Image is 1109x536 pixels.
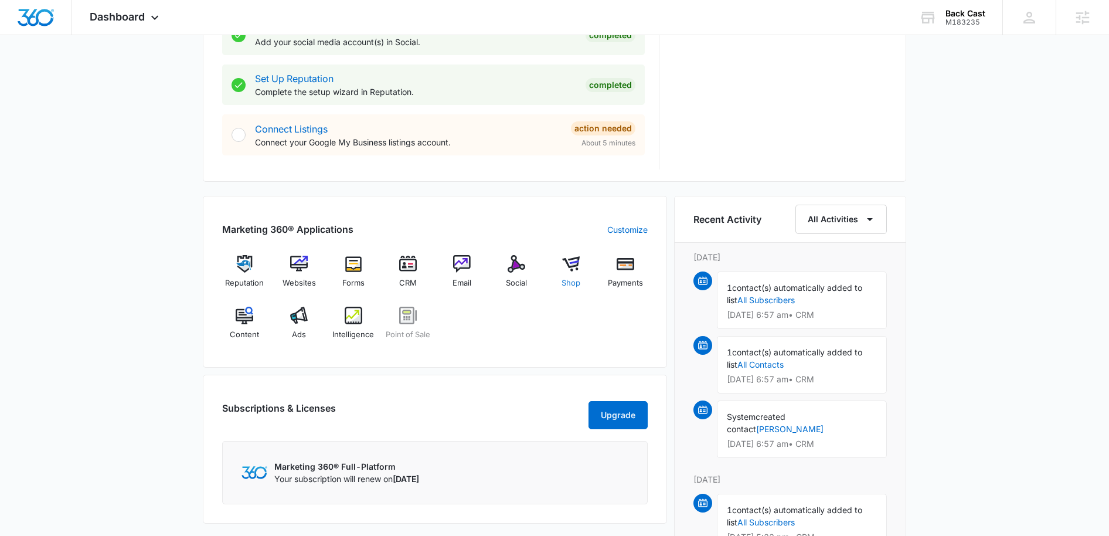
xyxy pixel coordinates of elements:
span: Payments [608,277,643,289]
a: Connect Listings [255,123,328,135]
span: System [727,412,756,422]
span: Content [230,329,259,341]
p: Your subscription will renew on [274,473,419,485]
div: Action Needed [571,121,635,135]
span: About 5 minutes [581,138,635,148]
span: CRM [399,277,417,289]
span: contact(s) automatically added to list [727,347,862,369]
span: Intelligence [332,329,374,341]
p: [DATE] 6:57 am • CRM [727,375,877,384]
span: contact(s) automatically added to list [727,505,862,527]
p: Add your social media account(s) in Social. [255,36,576,48]
div: Completed [586,78,635,92]
p: Connect your Google My Business listings account. [255,136,562,148]
h2: Subscriptions & Licenses [222,401,336,425]
span: Social [506,277,527,289]
a: Payments [603,255,648,297]
a: All Subscribers [737,517,795,527]
div: account name [945,9,985,18]
span: Point of Sale [386,329,430,341]
span: Ads [292,329,306,341]
a: Ads [277,307,322,349]
p: Complete the setup wizard in Reputation. [255,86,576,98]
a: [PERSON_NAME] [756,424,824,434]
span: 1 [727,347,732,357]
p: [DATE] [693,251,887,263]
a: Customize [607,223,648,236]
span: Websites [283,277,316,289]
span: Reputation [225,277,264,289]
a: Email [440,255,485,297]
h6: Recent Activity [693,212,761,226]
a: CRM [385,255,430,297]
p: [DATE] 6:57 am • CRM [727,311,877,319]
span: [DATE] [393,474,419,484]
a: All Subscribers [737,295,795,305]
span: created contact [727,412,785,434]
span: Forms [342,277,365,289]
a: Intelligence [331,307,376,349]
a: Point of Sale [385,307,430,349]
button: Upgrade [588,401,648,429]
span: 1 [727,283,732,293]
a: Shop [549,255,594,297]
a: All Contacts [737,359,784,369]
p: [DATE] [693,473,887,486]
a: Social [494,255,539,297]
a: Content [222,307,267,349]
span: 1 [727,505,732,515]
span: Email [453,277,471,289]
p: Marketing 360® Full-Platform [274,460,419,473]
button: All Activities [795,205,887,234]
a: Forms [331,255,376,297]
a: Set Up Reputation [255,73,334,84]
p: [DATE] 6:57 am • CRM [727,440,877,448]
h2: Marketing 360® Applications [222,222,353,236]
img: Marketing 360 Logo [241,466,267,479]
span: contact(s) automatically added to list [727,283,862,305]
span: Shop [562,277,580,289]
div: account id [945,18,985,26]
span: Dashboard [90,11,145,23]
a: Reputation [222,255,267,297]
a: Websites [277,255,322,297]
